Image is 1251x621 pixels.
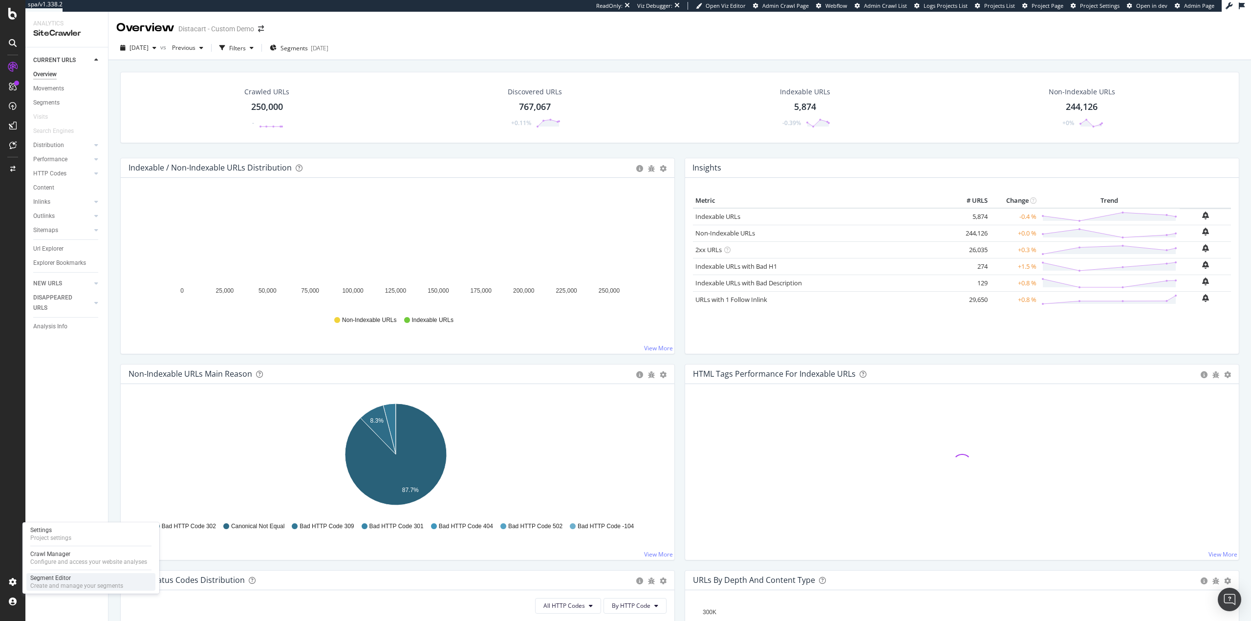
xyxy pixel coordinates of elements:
[33,169,66,179] div: HTTP Codes
[703,609,716,616] text: 300K
[33,258,101,268] a: Explorer Bookmarks
[30,534,71,542] div: Project settings
[1049,87,1115,97] div: Non-Indexable URLs
[951,291,990,308] td: 29,650
[914,2,968,10] a: Logs Projects List
[33,321,67,332] div: Analysis Info
[816,2,847,10] a: Webflow
[116,20,174,36] div: Overview
[33,98,101,108] a: Segments
[33,225,91,236] a: Sitemaps
[1202,244,1209,252] div: bell-plus
[129,163,292,172] div: Indexable / Non-Indexable URLs Distribution
[706,2,746,9] span: Open Viz Editor
[33,211,91,221] a: Outlinks
[508,522,562,531] span: Bad HTTP Code 502
[168,43,195,52] span: Previous
[1212,371,1219,378] div: bug
[535,598,601,614] button: All HTTP Codes
[1039,193,1180,208] th: Trend
[402,487,419,493] text: 87.7%
[33,154,91,165] a: Performance
[33,244,101,254] a: Url Explorer
[990,258,1039,275] td: +1.5 %
[33,55,76,65] div: CURRENT URLS
[116,40,160,56] button: [DATE]
[30,558,147,566] div: Configure and access your website analyses
[648,371,655,378] div: bug
[129,400,663,513] div: A chart.
[1022,2,1063,10] a: Project Page
[33,112,58,122] a: Visits
[508,87,562,97] div: Discovered URLs
[636,165,643,172] div: circle-info
[178,24,254,34] div: Distacart - Custom Demo
[975,2,1015,10] a: Projects List
[33,183,54,193] div: Content
[129,193,663,307] svg: A chart.
[33,244,64,254] div: Url Explorer
[604,598,667,614] button: By HTTP Code
[471,287,492,294] text: 175,000
[33,55,91,65] a: CURRENT URLS
[695,278,802,287] a: Indexable URLs with Bad Description
[33,293,91,313] a: DISAPPEARED URLS
[695,229,755,237] a: Non-Indexable URLs
[33,126,84,136] a: Search Engines
[180,287,184,294] text: 0
[556,287,577,294] text: 225,000
[1202,294,1209,302] div: bell-plus
[1136,2,1167,9] span: Open in dev
[644,550,673,558] a: View More
[33,293,83,313] div: DISAPPEARED URLS
[412,316,453,324] span: Indexable URLs
[951,193,990,208] th: # URLS
[231,522,284,531] span: Canonical Not Equal
[26,573,155,591] a: Segment EditorCreate and manage your segments
[612,601,650,610] span: By HTTP Code
[1201,371,1208,378] div: circle-info
[695,245,722,254] a: 2xx URLs
[1071,2,1120,10] a: Project Settings
[311,44,328,52] div: [DATE]
[636,578,643,584] div: circle-info
[385,287,407,294] text: 125,000
[129,575,245,585] div: HTTP Status Codes Distribution
[1184,2,1214,9] span: Admin Page
[33,84,101,94] a: Movements
[1201,578,1208,584] div: circle-info
[229,44,246,52] div: Filters
[924,2,968,9] span: Logs Projects List
[1224,578,1231,584] div: gear
[543,601,585,610] span: All HTTP Codes
[753,2,809,10] a: Admin Crawl Page
[636,371,643,378] div: circle-info
[342,316,396,324] span: Non-Indexable URLs
[33,258,86,268] div: Explorer Bookmarks
[782,119,801,127] div: -0.39%
[280,44,308,52] span: Segments
[692,161,721,174] h4: Insights
[251,101,283,113] div: 250,000
[660,371,667,378] div: gear
[693,193,951,208] th: Metric
[33,28,100,39] div: SiteCrawler
[762,2,809,9] span: Admin Crawl Page
[33,321,101,332] a: Analysis Info
[30,550,147,558] div: Crawl Manager
[30,526,71,534] div: Settings
[33,112,48,122] div: Visits
[990,208,1039,225] td: -0.4 %
[129,43,149,52] span: 2025 Mar. 4th
[695,295,767,304] a: URLs with 1 Follow Inlink
[26,525,155,543] a: SettingsProject settings
[794,101,816,113] div: 5,874
[129,369,252,379] div: Non-Indexable URLs Main Reason
[428,287,449,294] text: 150,000
[33,278,62,289] div: NEW URLS
[33,69,101,80] a: Overview
[1202,212,1209,219] div: bell-plus
[855,2,907,10] a: Admin Crawl List
[252,119,254,127] div: -
[33,126,74,136] div: Search Engines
